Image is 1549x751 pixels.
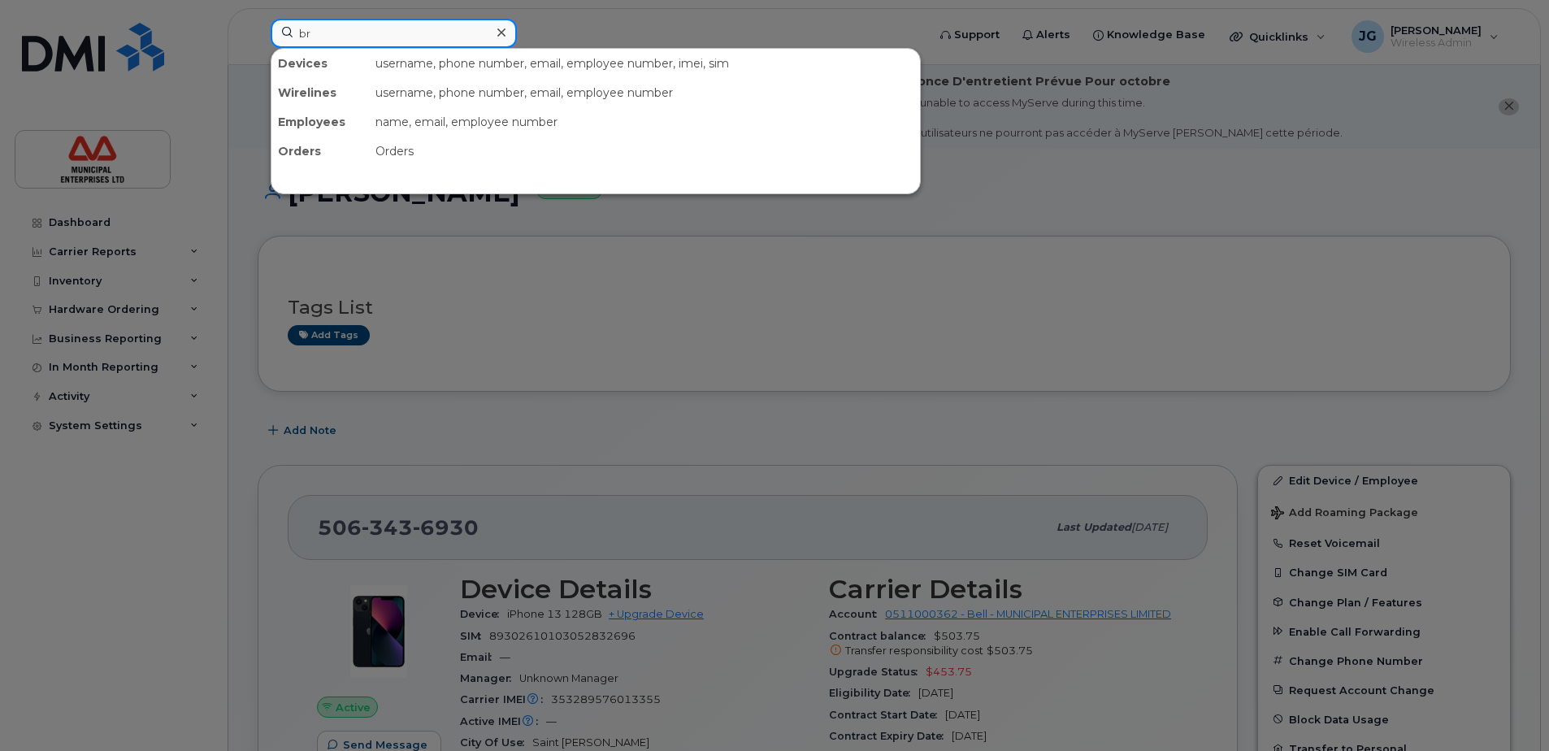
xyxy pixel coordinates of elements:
div: Wirelines [271,78,369,107]
div: username, phone number, email, employee number, imei, sim [369,49,920,78]
div: Orders [369,137,920,166]
div: Orders [271,137,369,166]
div: username, phone number, email, employee number [369,78,920,107]
div: name, email, employee number [369,107,920,137]
div: Devices [271,49,369,78]
div: Employees [271,107,369,137]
